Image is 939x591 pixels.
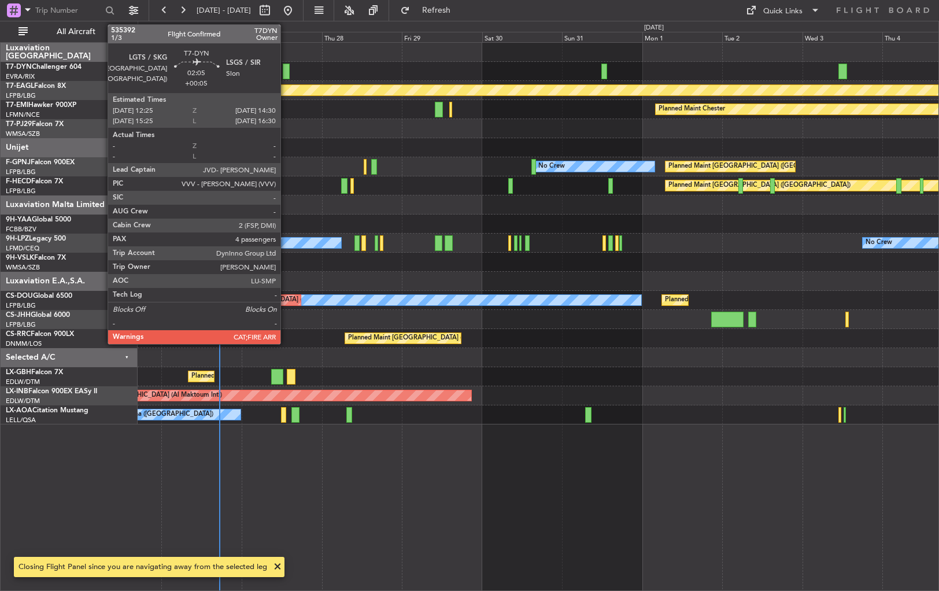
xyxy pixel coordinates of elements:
a: T7-PJ29Falcon 7X [6,121,64,128]
a: LX-GBHFalcon 7X [6,369,63,376]
div: [DATE] [140,23,160,33]
div: Thu 28 [322,32,402,42]
button: Quick Links [740,1,826,20]
div: Tue 26 [161,32,242,42]
a: LFPB/LBG [6,187,36,195]
span: CS-JHH [6,312,31,319]
a: LFPB/LBG [6,301,36,310]
div: Planned Maint [GEOGRAPHIC_DATA] ([GEOGRAPHIC_DATA]) [188,291,370,309]
span: CS-RRC [6,331,31,338]
div: No Crew [538,158,565,175]
a: LFPB/LBG [6,320,36,329]
a: 9H-LPZLegacy 500 [6,235,66,242]
div: Planned Maint Chester [659,101,725,118]
div: No Crew [866,234,892,252]
a: WMSA/SZB [6,130,40,138]
a: EVRA/RIX [6,72,35,81]
a: LX-INBFalcon 900EX EASy II [6,388,97,395]
button: Refresh [395,1,464,20]
a: T7-DYNChallenger 604 [6,64,82,71]
span: 9H-LPZ [6,235,29,242]
input: Trip Number [35,2,102,19]
div: No Crew [165,291,191,309]
a: F-HECDFalcon 7X [6,178,63,185]
span: LX-AOA [6,407,32,414]
span: T7-EAGL [6,83,34,90]
span: CS-DOU [6,293,33,300]
span: F-HECD [6,178,31,185]
span: 9H-YAA [6,216,32,223]
span: T7-EMI [6,102,28,109]
a: WMSA/SZB [6,263,40,272]
a: 9H-VSLKFalcon 7X [6,254,66,261]
div: Planned Maint [GEOGRAPHIC_DATA] ([GEOGRAPHIC_DATA]) [668,158,851,175]
div: Mon 1 [642,32,723,42]
div: Planned Maint [GEOGRAPHIC_DATA] ([GEOGRAPHIC_DATA]) [665,291,847,309]
div: Planned Maint Geneva (Cointrin) [111,82,206,99]
a: T7-EMIHawker 900XP [6,102,76,109]
div: Tue 2 [722,32,803,42]
a: T7-EAGLFalcon 8X [6,83,66,90]
span: T7-DYN [6,64,32,71]
a: LFPB/LBG [6,168,36,176]
div: Fri 29 [402,32,482,42]
a: F-GPNJFalcon 900EX [6,159,75,166]
span: LX-INB [6,388,28,395]
a: CS-JHHGlobal 6000 [6,312,70,319]
div: Planned Maint [GEOGRAPHIC_DATA] ([GEOGRAPHIC_DATA]) [188,330,370,347]
div: Planned Maint [GEOGRAPHIC_DATA] ([GEOGRAPHIC_DATA]) [668,177,851,194]
div: Sat 30 [482,32,563,42]
a: LX-AOACitation Mustang [6,407,88,414]
a: LELL/QSA [6,416,36,424]
a: DNMM/LOS [6,339,42,348]
div: Wed 3 [803,32,883,42]
span: Refresh [412,6,461,14]
span: T7-PJ29 [6,121,32,128]
div: Quick Links [763,6,803,17]
div: No Crew [224,234,251,252]
a: 9H-YAAGlobal 5000 [6,216,71,223]
span: 9H-VSLK [6,254,34,261]
div: Planned Maint Nice ([GEOGRAPHIC_DATA]) [191,368,320,385]
div: Sun 31 [562,32,642,42]
div: No Crew Barcelona ([GEOGRAPHIC_DATA]) [84,406,213,423]
div: Wed 27 [242,32,322,42]
span: F-GPNJ [6,159,31,166]
a: EDLW/DTM [6,378,40,386]
a: EDLW/DTM [6,397,40,405]
a: FCBB/BZV [6,225,36,234]
div: Planned Maint [GEOGRAPHIC_DATA] ([GEOGRAPHIC_DATA]) [348,330,530,347]
a: LFPB/LBG [6,91,36,100]
div: [DATE] [644,23,664,33]
a: CS-DOUGlobal 6500 [6,293,72,300]
span: LX-GBH [6,369,31,376]
div: Closing Flight Panel since you are navigating away from the selected leg [19,562,267,573]
a: LFMN/NCE [6,110,40,119]
a: LFMD/CEQ [6,244,39,253]
span: [DATE] - [DATE] [197,5,251,16]
button: All Aircraft [13,23,125,41]
a: CS-RRCFalcon 900LX [6,331,74,338]
span: All Aircraft [30,28,122,36]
